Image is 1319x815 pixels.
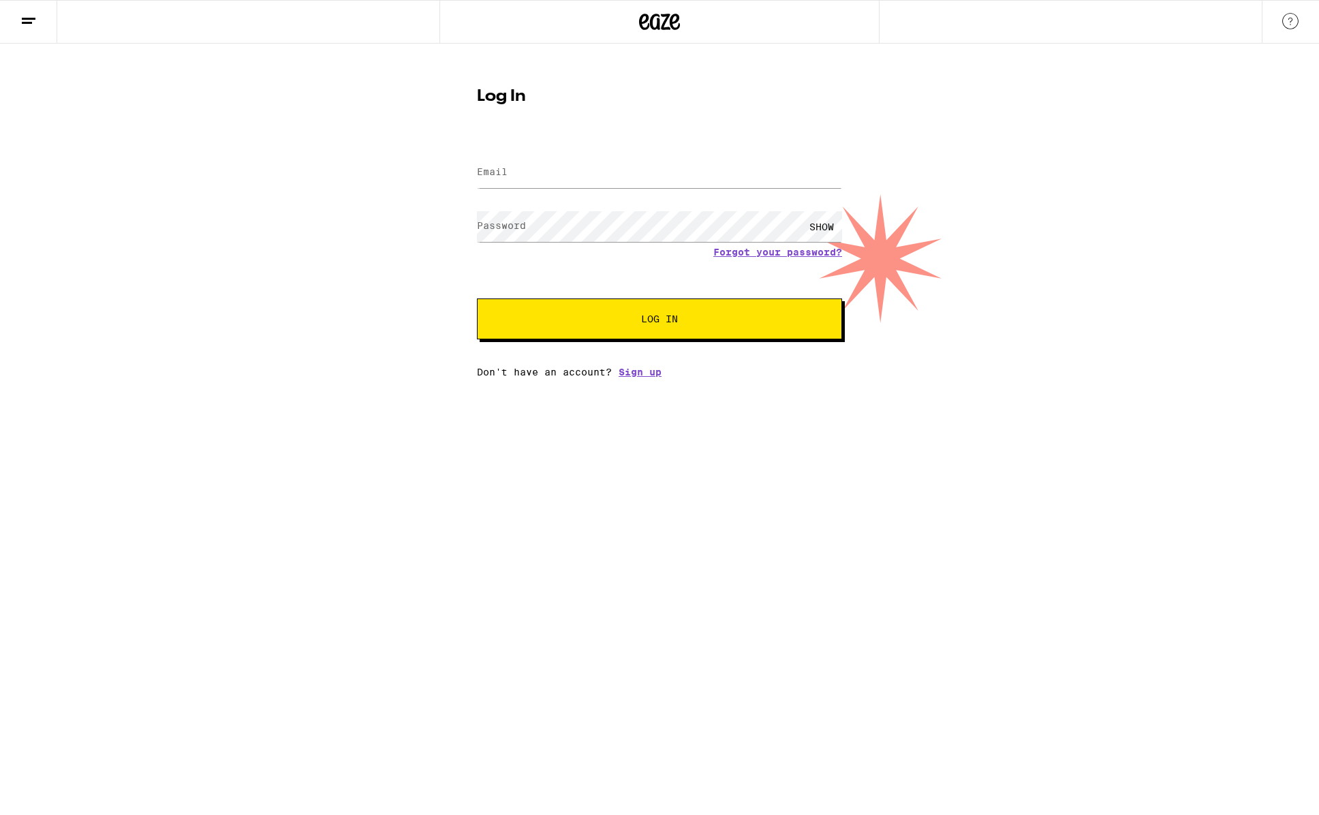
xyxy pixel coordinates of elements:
[477,89,842,105] h1: Log In
[619,367,662,378] a: Sign up
[801,211,842,242] div: SHOW
[713,247,842,258] a: Forgot your password?
[477,298,842,339] button: Log In
[477,367,842,378] div: Don't have an account?
[477,157,842,188] input: Email
[477,220,526,231] label: Password
[477,166,508,177] label: Email
[641,314,678,324] span: Log In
